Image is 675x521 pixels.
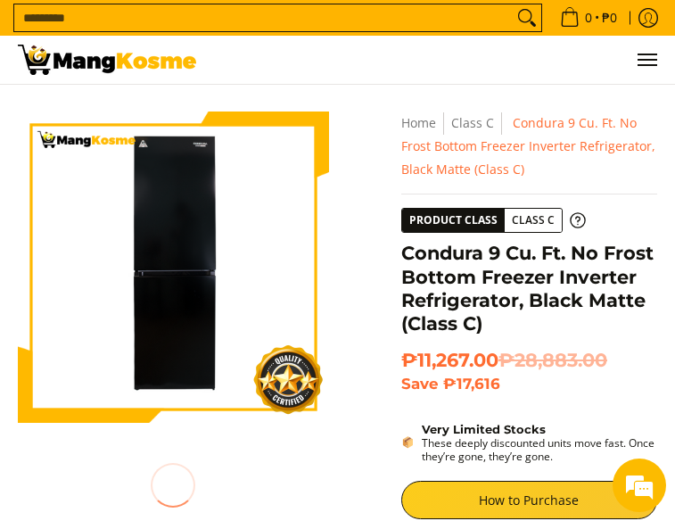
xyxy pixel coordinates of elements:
[401,112,657,180] nav: Breadcrumbs
[401,208,586,233] a: Product Class Class C
[100,453,164,517] img: Condura 9 Cu. Ft. No Frost Bottom Freezer Inverter Refrigerator, Black Matte (Class C)-2
[402,209,505,232] span: Product Class
[401,481,657,519] a: How to Purchase
[582,12,595,24] span: 0
[182,453,246,517] img: Condura 9 Cu. Ft. No Frost Bottom Freezer Inverter Refrigerator, Black Matte (Class C)-3
[422,436,657,463] p: These deeply discounted units move fast. Once they’re gone, they’re gone.
[636,36,657,84] button: Menu
[401,114,436,131] a: Home
[18,45,196,75] img: Condura 9 Cu. Ft. No Frost Bottom Freezer Inverter Refrigerator, Black | Mang Kosme
[422,422,546,436] strong: Very Limited Stocks
[498,349,607,372] del: ₱28,883.00
[513,4,541,31] button: Search
[599,12,620,24] span: ₱0
[18,112,329,423] img: condura-9-cubic-feet-bottom-freezer-class-a-full-view-mang-kosme
[264,453,328,517] img: Condura 9 Cu. Ft. No Frost Bottom Freezer Inverter Refrigerator, Black Matte (Class C)-4
[555,8,622,28] span: •
[18,453,82,517] img: condura-9-cubic-feet-bottom-freezer-class-a-full-view-mang-kosme
[401,242,657,335] h1: Condura 9 Cu. Ft. No Frost Bottom Freezer Inverter Refrigerator, Black Matte (Class C)
[505,210,562,232] span: Class C
[401,114,655,178] span: Condura 9 Cu. Ft. No Frost Bottom Freezer Inverter Refrigerator, Black Matte (Class C)
[401,349,607,372] span: ₱11,267.00
[443,375,500,393] span: ₱17,616
[451,114,494,131] a: Class C
[214,36,657,84] nav: Main Menu
[401,375,439,393] span: Save
[214,36,657,84] ul: Customer Navigation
